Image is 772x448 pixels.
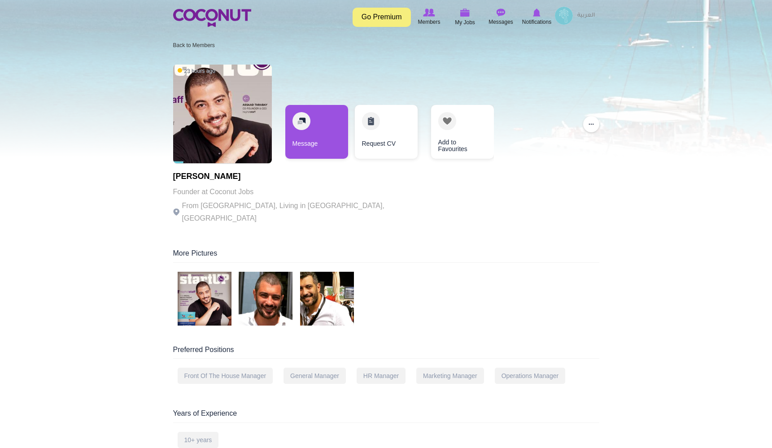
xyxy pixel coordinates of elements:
[178,432,219,448] div: 10+ years
[353,8,411,27] a: Go Premium
[583,116,599,132] button: ...
[173,186,420,198] p: Founder at Coconut Jobs
[357,368,406,384] div: HR Manager
[416,368,484,384] div: Marketing Manager
[533,9,541,17] img: Notifications
[355,105,418,163] div: 2 / 3
[178,368,273,384] div: Front Of The House Manager
[483,7,519,27] a: Messages Messages
[173,248,599,263] div: More Pictures
[418,17,440,26] span: Members
[355,105,418,159] a: Request CV
[178,67,215,75] span: 23 hours ago
[173,9,251,27] img: Home
[173,345,599,359] div: Preferred Positions
[285,105,348,163] div: 1 / 3
[447,7,483,28] a: My Jobs My Jobs
[495,368,566,384] div: Operations Manager
[488,17,513,26] span: Messages
[173,409,599,423] div: Years of Experience
[460,9,470,17] img: My Jobs
[173,42,215,48] a: Back to Members
[173,200,420,225] p: From [GEOGRAPHIC_DATA], Living in [GEOGRAPHIC_DATA], [GEOGRAPHIC_DATA]
[431,105,494,159] a: Add to Favourites
[519,7,555,27] a: Notifications Notifications
[522,17,551,26] span: Notifications
[284,368,346,384] div: General Manager
[285,105,348,159] a: Message
[573,7,599,25] a: العربية
[424,105,487,163] div: 3 / 3
[497,9,506,17] img: Messages
[423,9,435,17] img: Browse Members
[173,172,420,181] h1: [PERSON_NAME]
[411,7,447,27] a: Browse Members Members
[455,18,475,27] span: My Jobs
